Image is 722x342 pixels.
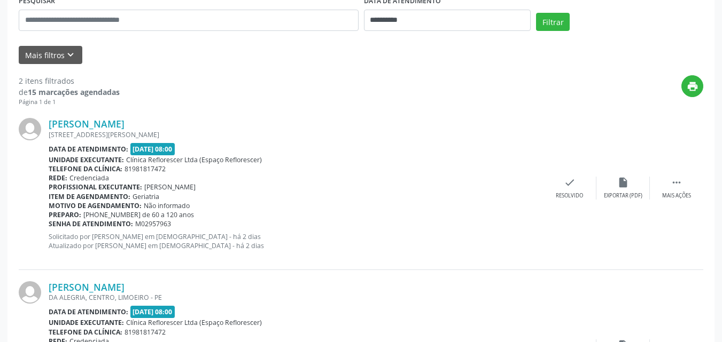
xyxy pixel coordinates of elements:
[28,87,120,97] strong: 15 marcações agendadas
[144,182,196,192] span: [PERSON_NAME]
[19,98,120,107] div: Página 1 de 1
[49,318,124,327] b: Unidade executante:
[19,75,120,86] div: 2 itens filtrados
[130,143,175,155] span: [DATE] 08:00
[144,201,190,210] span: Não informado
[130,306,175,318] span: [DATE] 08:00
[662,192,691,200] div: Mais ações
[69,173,109,182] span: Credenciada
[564,177,576,188] i: check
[671,177,682,188] i: 
[49,164,122,173] b: Telefone da clínica:
[49,130,543,139] div: [STREET_ADDRESS][PERSON_NAME]
[49,173,67,182] b: Rede:
[49,210,81,219] b: Preparo:
[19,46,82,65] button: Mais filtroskeyboard_arrow_down
[617,177,629,188] i: insert_drive_file
[49,145,128,154] b: Data de atendimento:
[49,192,130,201] b: Item de agendamento:
[49,155,124,164] b: Unidade executante:
[125,328,166,337] span: 81981817472
[19,118,41,140] img: img
[687,81,698,92] i: print
[135,219,171,228] span: M02957963
[49,293,543,302] div: DA ALEGRIA, CENTRO, LIMOEIRO - PE
[125,164,166,173] span: 81981817472
[65,49,76,61] i: keyboard_arrow_down
[681,75,703,97] button: print
[49,118,125,130] a: [PERSON_NAME]
[126,155,262,164] span: Clínica Reflorescer Ltda (Espaço Reflorescer)
[133,192,159,201] span: Geriatria
[604,192,642,200] div: Exportar (PDF)
[536,13,570,31] button: Filtrar
[49,232,543,250] p: Solicitado por [PERSON_NAME] em [DEMOGRAPHIC_DATA] - há 2 dias Atualizado por [PERSON_NAME] em [D...
[49,219,133,228] b: Senha de atendimento:
[49,307,128,316] b: Data de atendimento:
[49,182,142,192] b: Profissional executante:
[19,281,41,304] img: img
[49,328,122,337] b: Telefone da clínica:
[49,201,142,210] b: Motivo de agendamento:
[556,192,583,200] div: Resolvido
[19,86,120,98] div: de
[83,210,194,219] span: [PHONE_NUMBER] de 60 a 120 anos
[126,318,262,327] span: Clínica Reflorescer Ltda (Espaço Reflorescer)
[49,281,125,293] a: [PERSON_NAME]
